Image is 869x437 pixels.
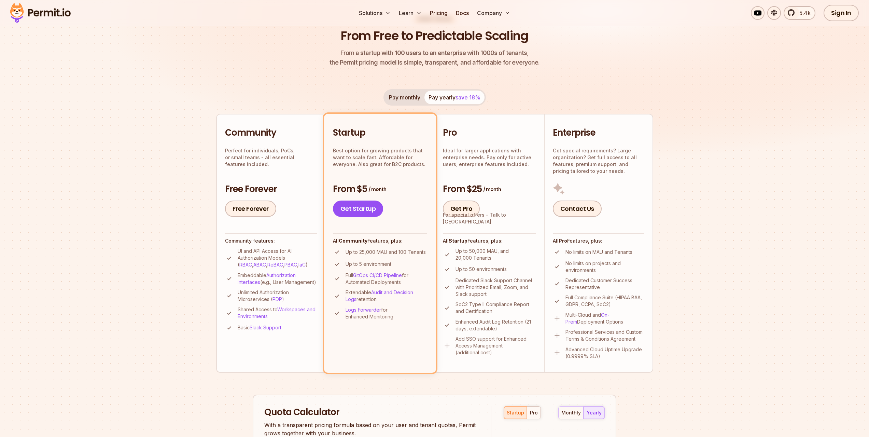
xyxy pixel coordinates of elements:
button: Solutions [356,6,393,20]
h2: Pro [443,127,536,139]
h2: Community [225,127,317,139]
a: Logs Forwarder [346,307,381,313]
h4: All Features, plus: [333,237,427,244]
p: Basic [238,324,281,331]
a: Get Startup [333,201,383,217]
a: Audit and Decision Logs [346,289,413,302]
strong: Pro [559,238,567,244]
div: For special offers - [443,211,536,225]
span: From a startup with 100 users to an enterprise with 1000s of tenants, [330,48,540,58]
a: Pricing [427,6,450,20]
a: On-Prem [565,312,609,325]
h4: All Features, plus: [443,237,536,244]
p: Full Compliance Suite (HIPAA BAA, GDPR, CCPA, SoC2) [565,294,644,308]
p: Up to 50 environments [455,266,507,273]
a: Authorization Interfaces [238,272,296,285]
a: ABAC [253,262,266,268]
p: Shared Access to [238,306,317,320]
a: ReBAC [267,262,283,268]
a: RBAC [239,262,252,268]
p: Best option for growing products that want to scale fast. Affordable for everyone. Also great for... [333,147,427,168]
span: 5.4k [795,9,811,17]
p: UI and API Access for All Authorization Models ( , , , , ) [238,248,317,268]
p: No limits on MAU and Tenants [565,249,632,256]
strong: Startup [449,238,467,244]
div: monthly [561,409,581,416]
a: 5.4k [784,6,815,20]
p: No limits on projects and environments [565,260,644,274]
p: Add SSO support for Enhanced Access Management (additional cost) [455,336,536,356]
h2: Quota Calculator [264,406,479,419]
p: Perfect for individuals, PoCs, or small teams - all essential features included. [225,147,317,168]
a: Slack Support [250,325,281,330]
a: Docs [453,6,472,20]
button: Pay monthly [385,91,424,104]
p: Multi-Cloud and Deployment Options [565,312,644,325]
span: / month [483,186,501,193]
p: Got special requirements? Large organization? Get full access to all features, premium support, a... [553,147,644,175]
p: Extendable retention [346,289,427,303]
h3: From $25 [443,183,536,195]
p: Up to 5 environment [346,261,391,268]
p: Dedicated Customer Success Representative [565,277,644,291]
p: Unlimited Authorization Microservices ( ) [238,289,317,303]
p: for Enhanced Monitoring [346,306,427,320]
h2: Enterprise [553,127,644,139]
p: Professional Services and Custom Terms & Conditions Agreement [565,329,644,342]
p: Ideal for larger applications with enterprise needs. Pay only for active users, enterprise featur... [443,147,536,168]
img: Permit logo [7,1,74,25]
a: PBAC [284,262,297,268]
h2: Startup [333,127,427,139]
span: / month [368,186,386,193]
a: Get Pro [443,201,480,217]
p: Enhanced Audit Log Retention (21 days, extendable) [455,318,536,332]
p: Full for Automated Deployments [346,272,427,286]
a: Contact Us [553,201,602,217]
a: Free Forever [225,201,276,217]
div: pro [530,409,538,416]
p: Dedicated Slack Support Channel with Prioritized Email, Zoom, and Slack support [455,277,536,298]
a: Sign In [824,5,859,21]
p: Up to 25,000 MAU and 100 Tenants [346,249,426,256]
p: Embeddable (e.g., User Management) [238,272,317,286]
p: SoC2 Type II Compliance Report and Certification [455,301,536,315]
h3: Free Forever [225,183,317,195]
h3: From $5 [333,183,427,195]
p: Advanced Cloud Uptime Upgrade (0.9999% SLA) [565,346,644,360]
a: GitOps CI/CD Pipeline [353,272,402,278]
button: Company [474,6,513,20]
p: Up to 50,000 MAU, and 20,000 Tenants [455,248,536,261]
h4: Community features: [225,237,317,244]
strong: Community [339,238,367,244]
p: the Permit pricing model is simple, transparent, and affordable for everyone. [330,48,540,67]
button: Learn [396,6,424,20]
a: PDP [272,296,282,302]
h4: All Features, plus: [553,237,644,244]
a: IaC [298,262,306,268]
h1: From Free to Predictable Scaling [341,27,528,44]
